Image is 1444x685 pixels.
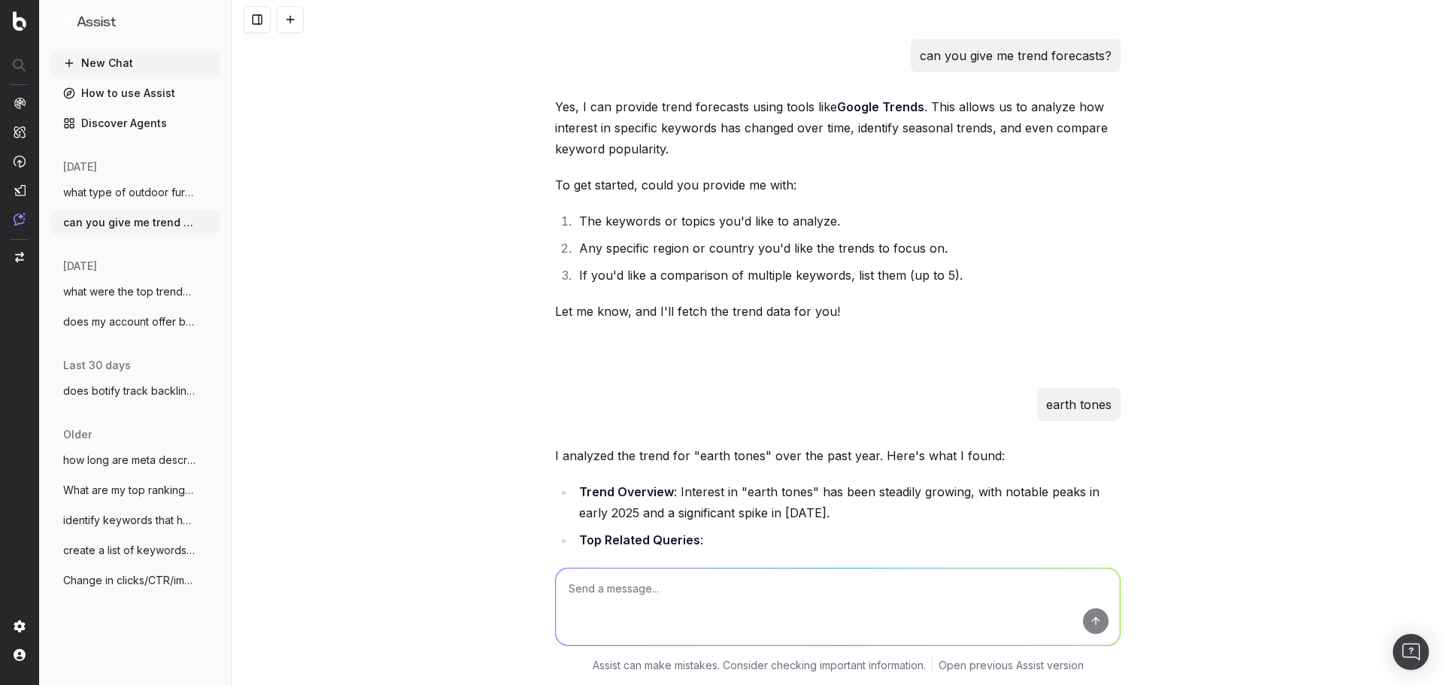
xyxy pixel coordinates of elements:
button: does botify track backlinks [51,379,220,403]
img: Intelligence [14,126,26,138]
button: does my account offer backlink analytics [51,310,220,334]
span: can you give me trend forecasts? [63,215,196,230]
button: Change in clicks/CTR/impressions over la [51,568,220,593]
span: what were the top trends in furniture an [63,284,196,299]
span: does botify track backlinks [63,383,196,399]
img: Assist [57,15,71,29]
button: Assist [57,12,214,33]
li: : [575,529,1121,662]
a: How to use Assist [51,81,220,105]
a: Open previous Assist version [939,658,1084,673]
h1: Assist [77,12,116,33]
strong: Trend Overview [579,484,674,499]
button: What are my top ranking pages? [51,478,220,502]
img: Botify logo [13,11,26,31]
img: Analytics [14,97,26,109]
button: what were the top trends in furniture an [51,280,220,304]
li: The keywords or topics you'd like to analyze. [575,211,1121,232]
span: Change in clicks/CTR/impressions over la [63,573,196,588]
p: Assist can make mistakes. Consider checking important information. [593,658,926,673]
span: older [63,427,92,442]
li: If you'd like a comparison of multiple keywords, list them (up to 5). [575,265,1121,286]
p: I analyzed the trend for "earth tones" over the past year. Here's what I found: [555,445,1121,466]
button: identify keywords that have dropped off [51,508,220,532]
strong: Top Related Queries [579,532,700,547]
span: what type of outdoor furniture will be t [63,185,196,200]
span: how long are meta descriptions are suppo [63,453,196,468]
img: Studio [14,184,26,196]
button: how long are meta descriptions are suppo [51,448,220,472]
span: last 30 days [63,358,131,373]
span: does my account offer backlink analytics [63,314,196,329]
img: Assist [14,213,26,226]
strong: Google Trends [837,99,924,114]
div: Open Intercom Messenger [1393,634,1429,670]
img: Activation [14,155,26,168]
span: identify keywords that have dropped off [63,513,196,528]
button: New Chat [51,51,220,75]
span: [DATE] [63,159,97,174]
button: what type of outdoor furniture will be t [51,180,220,205]
span: [DATE] [63,259,97,274]
span: create a list of keywords from the "OCC" [63,543,196,558]
p: earth tones [1046,394,1112,415]
img: Setting [14,620,26,632]
button: can you give me trend forecasts? [51,211,220,235]
button: create a list of keywords from the "OCC" [51,538,220,562]
li: : Interest in "earth tones" has been steadily growing, with notable peaks in early 2025 and a sig... [575,481,1121,523]
p: can you give me trend forecasts? [920,45,1112,66]
img: Switch project [15,252,24,262]
a: Discover Agents [51,111,220,135]
span: What are my top ranking pages? [63,483,196,498]
img: My account [14,649,26,661]
li: Any specific region or country you'd like the trends to focus on. [575,238,1121,259]
p: Yes, I can provide trend forecasts using tools like . This allows us to analyze how interest in s... [555,96,1121,159]
p: To get started, could you provide me with: [555,174,1121,195]
p: Let me know, and I'll fetch the trend data for you! [555,301,1121,322]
